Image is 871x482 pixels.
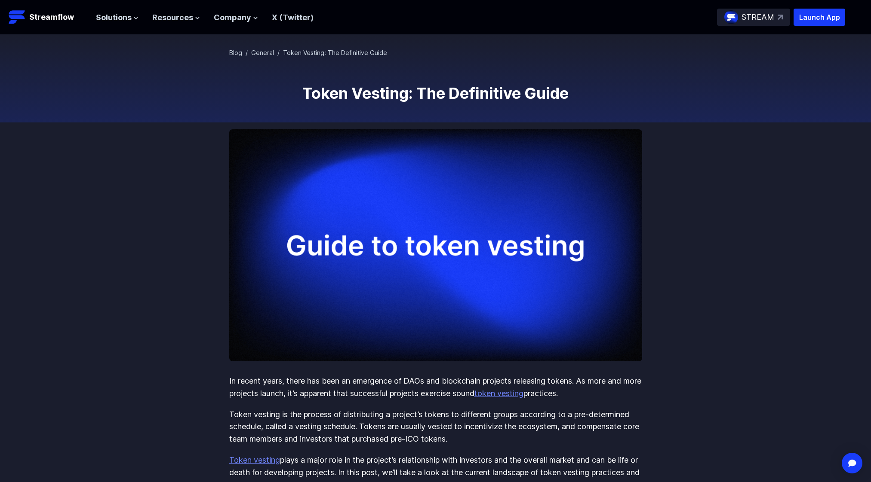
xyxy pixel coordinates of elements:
[283,49,387,56] span: Token Vesting: The Definitive Guide
[152,12,200,24] button: Resources
[96,12,132,24] span: Solutions
[724,10,738,24] img: streamflow-logo-circle.png
[214,12,258,24] button: Company
[742,11,774,24] p: STREAM
[229,129,642,361] img: Token Vesting: The Definitive Guide
[251,49,274,56] a: General
[96,12,138,24] button: Solutions
[9,9,26,26] img: Streamflow Logo
[277,49,280,56] span: /
[214,12,251,24] span: Company
[717,9,790,26] a: STREAM
[152,12,193,24] span: Resources
[229,375,642,400] p: In recent years, there has been an emergence of DAOs and blockchain projects releasing tokens. As...
[246,49,248,56] span: /
[272,13,314,22] a: X (Twitter)
[29,11,74,23] p: Streamflow
[778,15,783,20] img: top-right-arrow.svg
[9,9,87,26] a: Streamflow
[474,389,523,398] a: token vesting
[229,85,642,102] h1: Token Vesting: The Definitive Guide
[229,455,280,464] a: Token vesting
[229,409,642,445] p: Token vesting is the process of distributing a project’s tokens to different groups according to ...
[842,453,862,473] div: Open Intercom Messenger
[229,49,242,56] a: Blog
[794,9,845,26] button: Launch App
